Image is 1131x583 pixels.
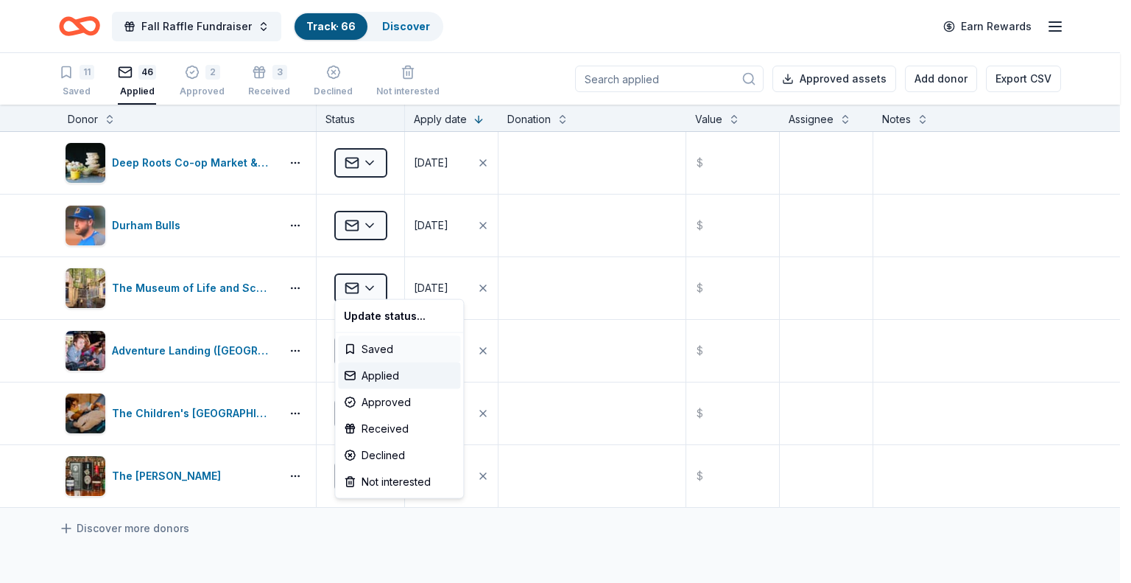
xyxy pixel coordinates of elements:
div: Approved [338,389,460,416]
div: Applied [338,363,460,389]
div: Declined [338,442,460,469]
div: Received [338,416,460,442]
div: Saved [338,336,460,363]
div: Update status... [338,303,460,329]
div: Not interested [338,469,460,495]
